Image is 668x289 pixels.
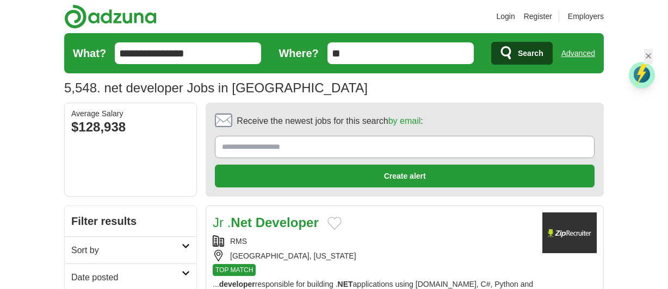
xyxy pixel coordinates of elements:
[213,264,256,276] span: TOP MATCH
[71,271,182,285] h2: Date posted
[64,80,368,95] h1: . net developer Jobs in [GEOGRAPHIC_DATA]
[71,117,190,137] div: $128,938
[65,236,196,264] a: Sort by
[561,42,595,64] a: Advanced
[338,280,353,288] strong: NET
[491,42,553,65] button: Search
[518,42,543,64] span: Search
[213,250,534,262] div: [GEOGRAPHIC_DATA], [US_STATE]
[215,165,595,187] button: Create alert
[71,110,190,117] div: Average Salary
[279,45,318,62] label: Where?
[213,215,319,230] a: Jr .Net Developer
[388,116,421,125] a: by email
[496,10,515,22] a: Login
[542,212,597,253] img: Company logo
[219,280,255,288] strong: developer
[256,215,319,230] strong: Developer
[64,4,157,29] img: Adzuna logo
[65,206,196,236] h2: Filter results
[213,235,534,247] div: RMS
[231,215,252,230] strong: Net
[524,10,552,22] a: Register
[73,45,106,62] label: What?
[327,217,342,230] button: Add to favorite jobs
[71,243,182,257] h2: Sort by
[64,78,97,98] span: 5,548
[237,114,423,128] span: Receive the newest jobs for this search :
[568,10,604,22] a: Employers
